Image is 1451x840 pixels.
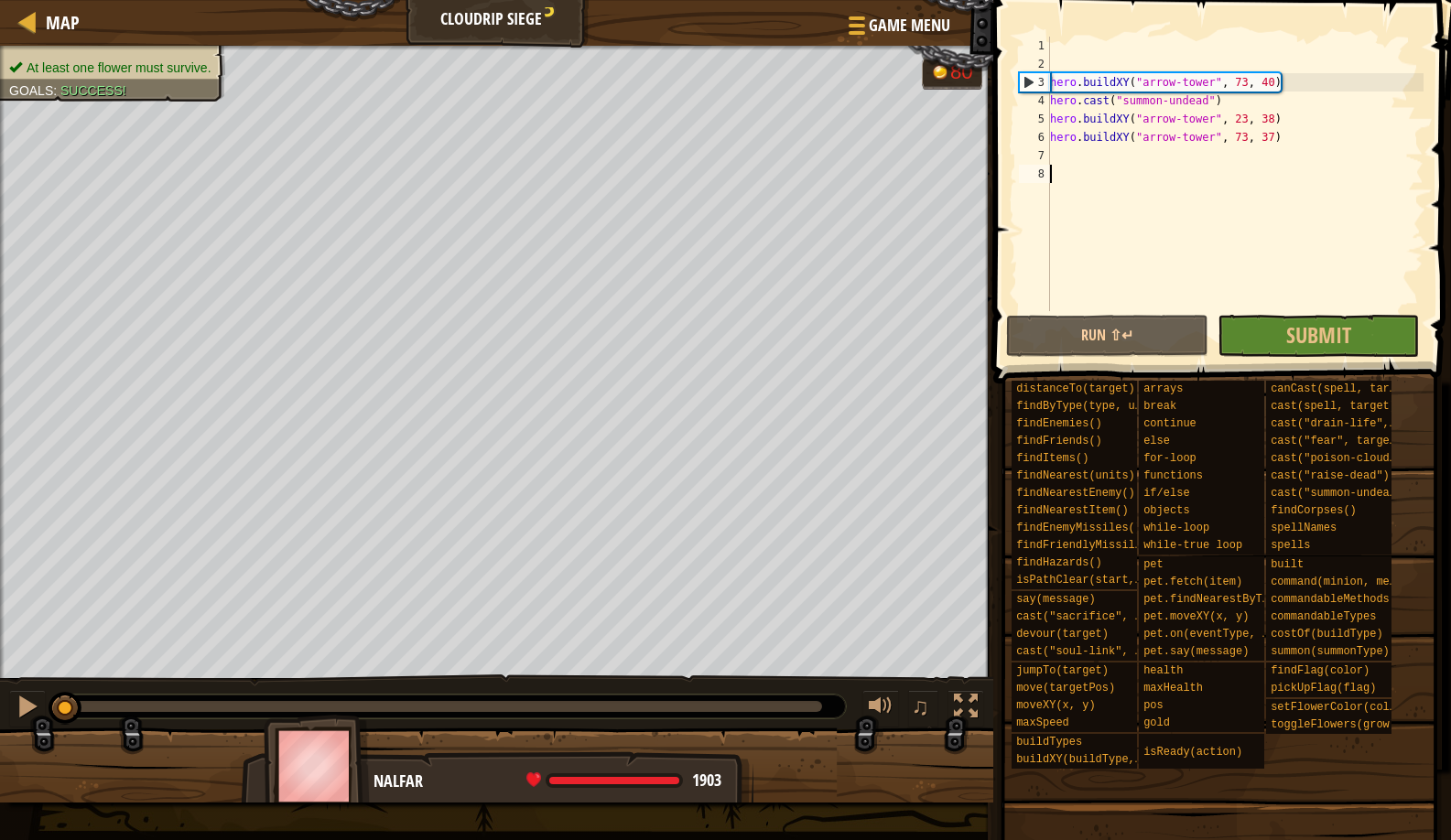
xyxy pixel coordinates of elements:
[1016,736,1082,748] span: buildTypes
[862,690,899,727] button: Adjust volume
[1271,610,1376,623] span: commandableTypes
[1143,746,1242,759] span: isReady(action)
[1271,593,1390,606] span: commandableMethods
[1271,628,1382,641] span: costOf(buildType)
[1016,539,1161,552] span: findFriendlyMissiles()
[1016,522,1142,534] span: findEnemyMissiles()
[1016,574,1168,587] span: isPathClear(start, end)
[264,715,370,816] img: thang_avatar_frame.png
[1143,400,1176,413] span: break
[1019,37,1050,55] div: 1
[1143,487,1189,500] span: if/else
[1218,315,1420,357] button: Submit
[1016,452,1088,465] span: findItems()
[1271,701,1409,714] span: setFlowerColor(color)
[1143,522,1209,534] span: while-loop
[1271,400,1396,413] span: cast(spell, target)
[1016,664,1109,677] span: jumpTo(target)
[1019,110,1050,128] div: 5
[1016,716,1069,729] span: maxSpeed
[1271,504,1357,517] span: findCorpses()
[1271,664,1370,677] span: findFlag(color)
[1286,320,1351,350] span: Submit
[692,769,721,792] span: 1903
[1143,645,1249,658] span: pet.say(message)
[53,83,60,98] span: :
[1016,400,1168,413] span: findByType(type, units)
[1016,610,1253,623] span: cast("sacrifice", target, recipient)
[1271,487,1409,500] span: cast("summon-undead")
[1271,469,1390,482] span: cast("raise-dead")
[922,57,982,90] div: Team 'humans' has 80 now of 80 gold earned.
[1271,522,1337,534] span: spellNames
[1143,452,1197,465] span: for-loop
[1143,504,1189,517] span: objects
[1016,753,1175,766] span: buildXY(buildType, x, y)
[869,14,950,38] span: Game Menu
[1016,628,1109,641] span: devour(target)
[27,60,211,75] span: At least one flower must survive.
[1019,92,1050,110] div: 4
[46,10,80,35] span: Map
[912,693,930,720] span: ♫
[1143,558,1164,571] span: pet
[1019,146,1050,165] div: 7
[947,690,984,727] button: Toggle fullscreen
[1016,469,1135,482] span: findNearest(units)
[1271,682,1376,695] span: pickUpFlag(flag)
[526,772,721,789] div: health: 1903 / 1903
[374,770,735,793] div: Nalfar
[1019,55,1050,73] div: 2
[1016,417,1102,430] span: findEnemies()
[1271,539,1310,552] span: spells
[1019,128,1050,146] div: 6
[1016,487,1135,500] span: findNearestEnemy()
[950,62,973,82] div: 80
[1016,682,1115,695] span: move(targetPos)
[1016,435,1102,447] span: findFriends()
[1143,593,1321,606] span: pet.findNearestByType(type)
[1143,716,1170,729] span: gold
[1143,699,1164,712] span: pos
[37,10,80,35] a: Map
[1143,435,1170,447] span: else
[9,690,46,727] button: ⌘ + P: Pause
[908,690,939,727] button: ♫
[1143,382,1183,395] span: arrays
[834,7,961,50] button: Game Menu
[1271,645,1390,658] span: summon(summonType)
[1143,610,1249,623] span: pet.moveXY(x, y)
[9,59,211,77] li: At least one flower must survive.
[9,83,53,98] span: Goals
[1271,558,1304,571] span: built
[1143,469,1203,482] span: functions
[1006,315,1208,357] button: Run ⇧↵
[1271,718,1396,731] span: toggleFlowers(grow)
[1016,645,1247,658] span: cast("soul-link", target1, target2)
[1016,504,1128,517] span: findNearestItem()
[1019,165,1050,183] div: 8
[1020,73,1050,92] div: 3
[60,83,126,98] span: Success!
[1016,699,1095,712] span: moveXY(x, y)
[1143,539,1242,552] span: while-true loop
[1271,417,1442,430] span: cast("drain-life", target)
[1016,593,1095,606] span: say(message)
[1016,556,1102,569] span: findHazards()
[1143,628,1315,641] span: pet.on(eventType, handler)
[1143,682,1203,695] span: maxHealth
[1143,576,1242,588] span: pet.fetch(item)
[1143,664,1183,677] span: health
[1271,382,1415,395] span: canCast(spell, target)
[1016,382,1135,395] span: distanceTo(target)
[1271,435,1402,447] span: cast("fear", target)
[1143,417,1197,430] span: continue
